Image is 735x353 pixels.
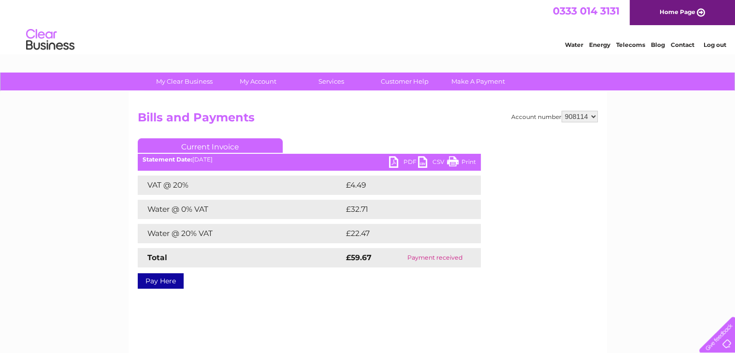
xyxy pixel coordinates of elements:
[511,111,598,122] div: Account number
[438,73,518,90] a: Make A Payment
[365,73,445,90] a: Customer Help
[389,156,418,170] a: PDF
[138,176,344,195] td: VAT @ 20%
[26,25,75,55] img: logo.png
[703,41,726,48] a: Log out
[565,41,583,48] a: Water
[291,73,371,90] a: Services
[138,156,481,163] div: [DATE]
[138,111,598,129] h2: Bills and Payments
[671,41,694,48] a: Contact
[589,41,610,48] a: Energy
[553,5,620,17] a: 0333 014 3131
[389,248,480,267] td: Payment received
[138,200,344,219] td: Water @ 0% VAT
[346,253,372,262] strong: £59.67
[447,156,476,170] a: Print
[144,73,224,90] a: My Clear Business
[418,156,447,170] a: CSV
[218,73,298,90] a: My Account
[140,5,596,47] div: Clear Business is a trading name of Verastar Limited (registered in [GEOGRAPHIC_DATA] No. 3667643...
[344,224,461,243] td: £22.47
[143,156,192,163] b: Statement Date:
[138,138,283,153] a: Current Invoice
[147,253,167,262] strong: Total
[344,176,459,195] td: £4.49
[138,273,184,289] a: Pay Here
[651,41,665,48] a: Blog
[616,41,645,48] a: Telecoms
[138,224,344,243] td: Water @ 20% VAT
[344,200,460,219] td: £32.71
